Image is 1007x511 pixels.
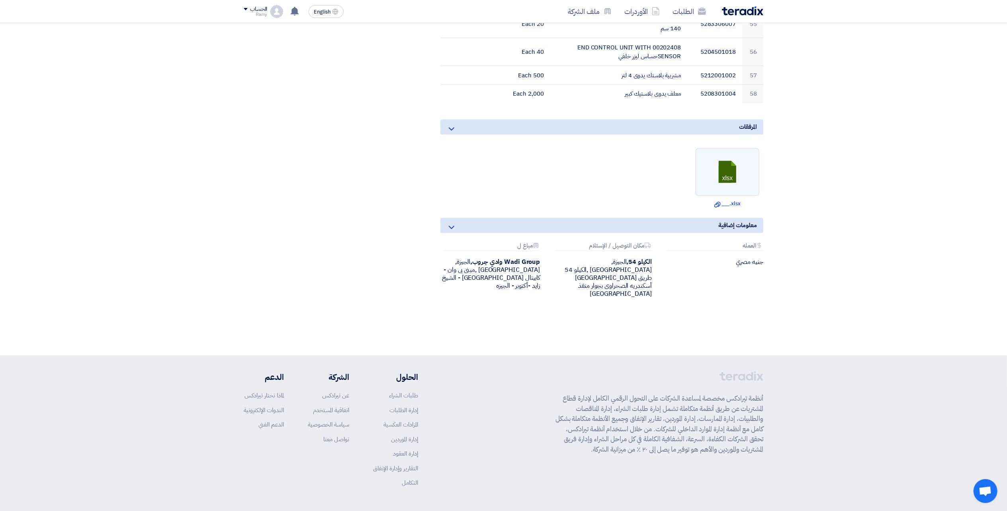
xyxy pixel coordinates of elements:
[444,243,540,251] div: مباع ل
[550,66,688,85] td: مشربية بلاستك يدوى 4 لتر
[309,5,344,18] button: English
[470,257,540,267] b: Wadi Group وادي جروب,
[687,38,742,66] td: 5204501018
[718,221,757,230] span: معلومات إضافية
[552,258,651,298] div: الجيزة, [GEOGRAPHIC_DATA] ,الكيلو 54 طريق [GEOGRAPHIC_DATA] أسكندريه الصحراوى بجوار منفذ [GEOGRAP...
[308,371,349,383] li: الشركة
[244,391,284,400] a: لماذا تختار تيرادكس
[244,12,267,17] div: Ramy
[666,2,712,21] a: الطلبات
[698,200,757,208] a: ___.xlsx
[627,257,652,267] b: الكيلو 54,
[308,421,349,429] a: سياسة الخصوصية
[495,10,550,38] td: 20 Each
[664,258,763,266] div: جنيه مصري
[389,406,418,415] a: إدارة الطلبات
[561,2,618,21] a: ملف الشركة
[667,243,763,251] div: العمله
[373,371,418,383] li: الحلول
[742,66,763,85] td: 57
[250,6,267,13] div: الحساب
[687,85,742,104] td: 5208301004
[270,5,283,18] img: profile_test.png
[722,6,763,16] img: Teradix logo
[391,435,418,444] a: إدارة الموردين
[322,391,349,400] a: عن تيرادكس
[687,10,742,38] td: 5283306007
[742,38,763,66] td: 56
[323,435,349,444] a: تواصل معنا
[974,479,997,503] a: Open chat
[555,394,763,455] p: أنظمة تيرادكس مخصصة لمساعدة الشركات على التحول الرقمي الكامل لإدارة قطاع المشتريات عن طريق أنظمة ...
[550,10,688,38] td: صرة اكس [PERSON_NAME] مروحة شفاط 140 * 140 سم
[244,406,284,415] a: الندوات الإلكترونية
[550,85,688,104] td: معلف يدوى بلاستيك كبير
[402,479,418,487] a: التكامل
[495,38,550,66] td: 40 Each
[495,85,550,104] td: 2,000 Each
[258,421,284,429] a: الدعم الفني
[555,243,651,251] div: مكان التوصيل / الإستلام
[314,9,330,15] span: English
[742,85,763,104] td: 58
[373,464,418,473] a: التقارير وإدارة الإنفاق
[440,258,540,290] div: الجيزة, [GEOGRAPHIC_DATA] ,مبنى بى وان - كابيتال [GEOGRAPHIC_DATA] - الشيخ زايد -أكتوبر - الجيزه
[687,66,742,85] td: 5212001002
[550,38,688,66] td: 00202408 END CONTROL UNIT WITH SENSORحساس ليزر خلفي
[739,123,757,132] span: المرفقات
[244,371,284,383] li: الدعم
[313,406,349,415] a: اتفاقية المستخدم
[393,450,418,458] a: إدارة العقود
[389,391,418,400] a: طلبات الشراء
[618,2,666,21] a: الأوردرات
[742,10,763,38] td: 55
[383,421,418,429] a: المزادات العكسية
[495,66,550,85] td: 500 Each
